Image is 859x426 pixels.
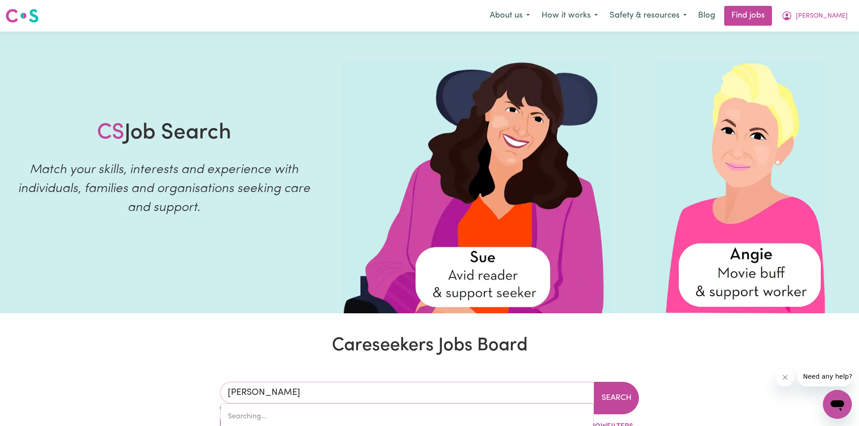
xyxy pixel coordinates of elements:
a: Find jobs [724,6,772,26]
p: Match your skills, interests and experience with individuals, families and organisations seeking ... [11,160,317,217]
iframe: Message from company [798,366,852,386]
span: Need any help? [5,6,55,14]
button: How it works [536,6,604,25]
span: [PERSON_NAME] [796,11,848,21]
h1: Job Search [97,120,231,147]
button: My Account [776,6,854,25]
span: CS [97,122,124,144]
a: Careseekers logo [5,5,39,26]
button: Search [594,382,639,414]
img: Careseekers logo [5,8,39,24]
button: About us [484,6,536,25]
iframe: Button to launch messaging window [823,390,852,419]
button: Safety & resources [604,6,693,25]
input: Enter a suburb or postcode [220,382,594,403]
a: Blog [693,6,721,26]
iframe: Close message [776,368,794,386]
